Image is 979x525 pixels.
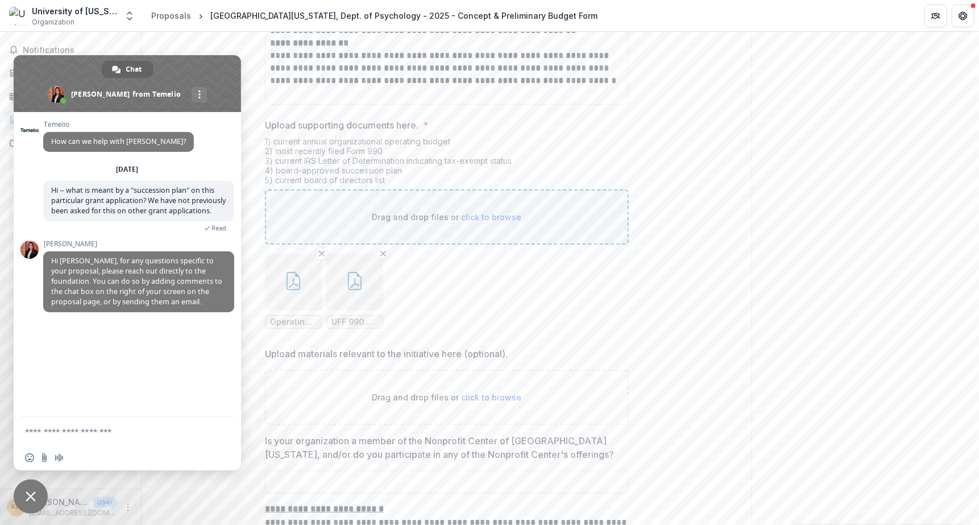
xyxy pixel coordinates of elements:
div: [DATE] [117,166,139,173]
button: Open entity switcher [122,5,138,27]
textarea: Compose your message... [25,427,205,437]
span: Operating Budget Summary - FY 2026.pdf [270,317,317,327]
div: [GEOGRAPHIC_DATA][US_STATE], Dept. of Psychology - 2025 - Concept & Preliminary Budget Form [210,10,598,22]
button: More [121,501,135,514]
div: Chat [102,61,154,78]
span: Organization [32,17,74,27]
button: Get Help [952,5,974,27]
button: Remove File [376,247,390,261]
button: Partners [924,5,947,27]
span: Insert an emoji [25,453,34,462]
nav: breadcrumb [147,7,602,24]
span: Temelio [43,121,194,129]
div: Close chat [14,479,48,514]
p: Upload supporting documents here. [265,118,418,132]
p: Drag and drop files or [372,211,522,223]
a: Proposals [147,7,196,24]
span: Audio message [55,453,64,462]
span: [PERSON_NAME] [43,240,234,248]
div: Proposals [151,10,191,22]
span: UFF 990 Tax Return FY2024.pdf [331,317,378,327]
button: Remove File [315,247,329,261]
div: University of [US_STATE] Foundation, Inc. [32,5,117,17]
p: User [93,497,117,507]
a: Dashboard [5,64,137,82]
span: Chat [126,61,142,78]
div: Kim Kruse [11,503,20,511]
p: [PERSON_NAME] [30,496,89,508]
a: Tasks [5,87,137,106]
p: Upload materials relevant to the initiative here (optional). [265,347,508,361]
span: Read [211,224,226,232]
p: Is your organization a member of the Nonprofit Center of [GEOGRAPHIC_DATA][US_STATE], and/or do y... [265,434,622,461]
div: More channels [192,87,207,102]
span: click to browse [462,392,522,402]
img: University of Florida Foundation, Inc. [9,7,27,25]
div: Remove FileOperating Budget Summary - FY 2026.pdf [265,254,322,329]
a: Proposals [5,110,137,129]
span: Hi [PERSON_NAME], for any questions specific to your proposal, please reach out directly to the f... [51,256,222,307]
button: Notifications [5,41,137,59]
span: click to browse [462,212,522,222]
span: Hi -- what is meant by a "succession plan" on this particular grant application? We have not prev... [51,185,226,216]
div: 1) current annual organizational operating budget 2) most recently filed Form 990 3) current IRS ... [265,137,629,189]
a: Documents [5,134,137,152]
span: Notifications [23,46,132,55]
span: How can we help with [PERSON_NAME]? [51,137,186,146]
p: [EMAIL_ADDRESS][DOMAIN_NAME] [30,508,117,518]
span: Send a file [40,453,49,462]
p: Drag and drop files or [372,391,522,403]
div: Remove FileUFF 990 Tax Return FY2024.pdf [326,254,383,329]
